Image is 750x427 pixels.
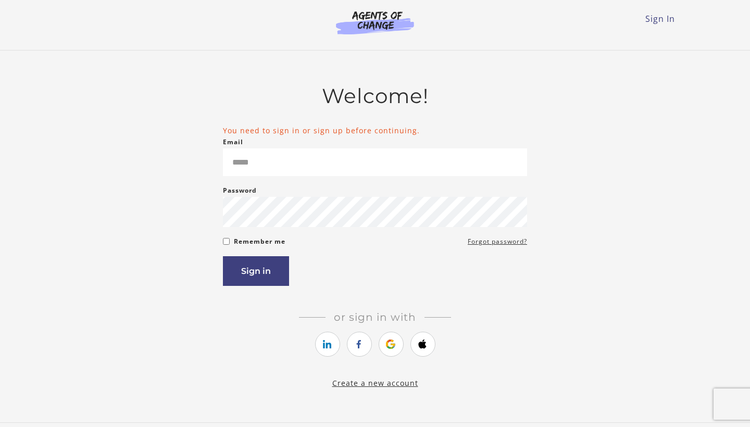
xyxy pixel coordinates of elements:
[347,332,372,357] a: https://courses.thinkific.com/users/auth/facebook?ss%5Breferral%5D=&ss%5Buser_return_to%5D=%2Fcou...
[645,13,675,24] a: Sign In
[234,235,285,248] label: Remember me
[223,125,527,136] li: You need to sign in or sign up before continuing.
[332,378,418,388] a: Create a new account
[325,10,425,34] img: Agents of Change Logo
[410,332,435,357] a: https://courses.thinkific.com/users/auth/apple?ss%5Breferral%5D=&ss%5Buser_return_to%5D=%2Fcourse...
[223,136,243,148] label: Email
[223,256,289,286] button: Sign in
[379,332,404,357] a: https://courses.thinkific.com/users/auth/google?ss%5Breferral%5D=&ss%5Buser_return_to%5D=%2Fcours...
[326,311,424,323] span: Or sign in with
[223,84,527,108] h2: Welcome!
[468,235,527,248] a: Forgot password?
[223,184,257,197] label: Password
[315,332,340,357] a: https://courses.thinkific.com/users/auth/linkedin?ss%5Breferral%5D=&ss%5Buser_return_to%5D=%2Fcou...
